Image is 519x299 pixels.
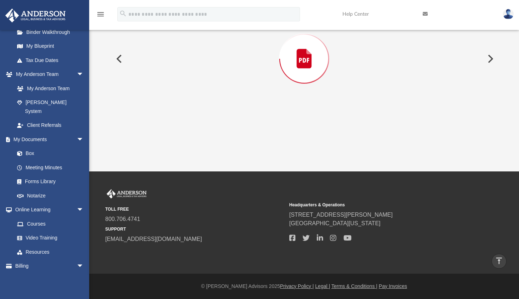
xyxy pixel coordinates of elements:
[10,96,91,118] a: [PERSON_NAME] System
[10,25,95,39] a: Binder Walkthrough
[5,67,91,82] a: My Anderson Teamarrow_drop_down
[10,53,95,67] a: Tax Due Dates
[289,220,381,226] a: [GEOGRAPHIC_DATA][US_STATE]
[5,259,95,273] a: Billingarrow_drop_down
[77,259,91,274] span: arrow_drop_down
[10,39,91,53] a: My Blueprint
[289,212,393,218] a: [STREET_ADDRESS][PERSON_NAME]
[10,245,91,259] a: Resources
[379,283,407,289] a: Pay Invoices
[5,132,91,146] a: My Documentsarrow_drop_down
[10,217,91,231] a: Courses
[5,203,91,217] a: Online Learningarrow_drop_down
[5,273,95,287] a: Events Calendar
[10,118,91,133] a: Client Referrals
[77,203,91,217] span: arrow_drop_down
[119,10,127,17] i: search
[89,283,519,290] div: © [PERSON_NAME] Advisors 2025
[111,49,126,69] button: Previous File
[10,175,87,189] a: Forms Library
[495,257,503,265] i: vertical_align_top
[10,231,87,245] a: Video Training
[96,10,105,19] i: menu
[96,14,105,19] a: menu
[10,146,87,161] a: Box
[105,189,148,199] img: Anderson Advisors Platinum Portal
[289,202,468,208] small: Headquarters & Operations
[105,206,284,212] small: TOLL FREE
[315,283,330,289] a: Legal |
[503,9,514,19] img: User Pic
[10,160,91,175] a: Meeting Minutes
[331,283,377,289] a: Terms & Conditions |
[482,49,498,69] button: Next File
[105,216,140,222] a: 800.706.4741
[10,81,87,96] a: My Anderson Team
[280,283,314,289] a: Privacy Policy |
[105,226,284,232] small: SUPPORT
[492,254,507,269] a: vertical_align_top
[3,9,68,22] img: Anderson Advisors Platinum Portal
[77,132,91,147] span: arrow_drop_down
[10,189,91,203] a: Notarize
[77,67,91,82] span: arrow_drop_down
[105,236,202,242] a: [EMAIL_ADDRESS][DOMAIN_NAME]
